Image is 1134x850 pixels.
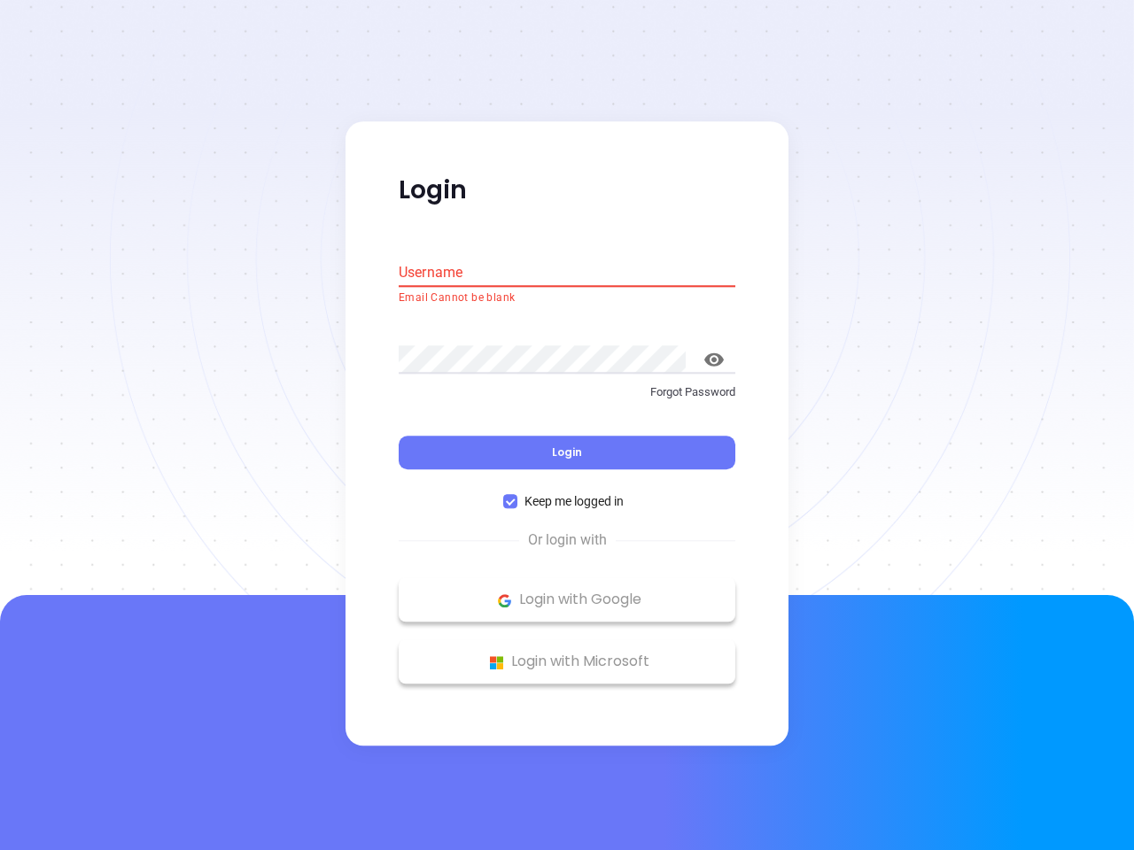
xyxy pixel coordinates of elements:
p: Email Cannot be blank [399,290,735,307]
span: Login [552,445,582,460]
button: toggle password visibility [693,338,735,381]
p: Login with Microsoft [408,649,726,676]
button: Microsoft Logo Login with Microsoft [399,640,735,684]
img: Microsoft Logo [485,652,508,674]
span: Or login with [519,530,616,552]
p: Login [399,174,735,206]
img: Google Logo [493,590,516,612]
button: Google Logo Login with Google [399,578,735,622]
p: Forgot Password [399,383,735,401]
span: Keep me logged in [517,492,631,512]
a: Forgot Password [399,383,735,415]
button: Login [399,437,735,470]
p: Login with Google [408,587,726,614]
